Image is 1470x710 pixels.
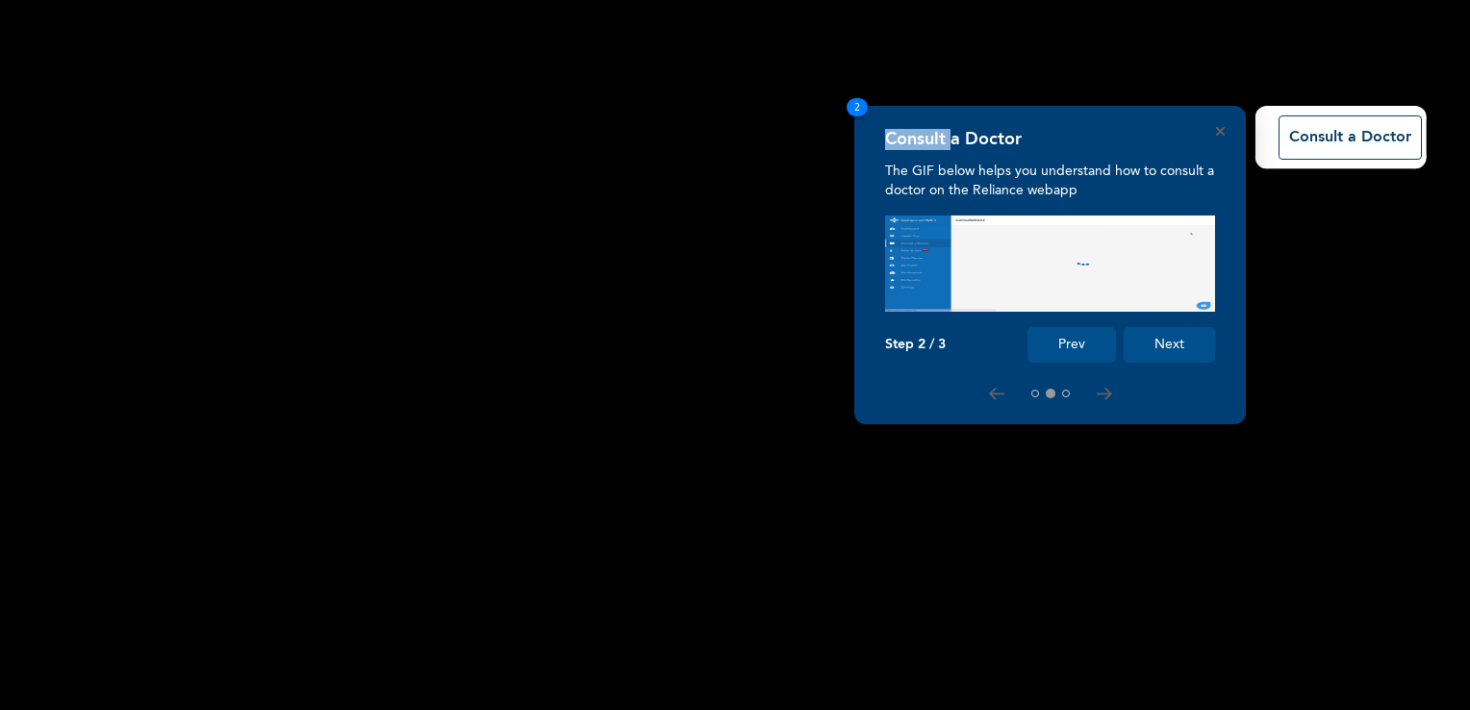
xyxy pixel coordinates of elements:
p: Step 2 / 3 [885,337,946,353]
span: 2 [847,98,868,116]
button: Next [1124,327,1215,363]
img: consult_tour.f0374f2500000a21e88d.gif [885,216,1215,312]
h4: Consult a Doctor [885,129,1022,150]
button: Consult a Doctor [1279,115,1422,160]
button: Prev [1027,327,1116,363]
p: The GIF below helps you understand how to consult a doctor on the Reliance webapp [885,162,1215,200]
button: Close [1216,127,1225,136]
